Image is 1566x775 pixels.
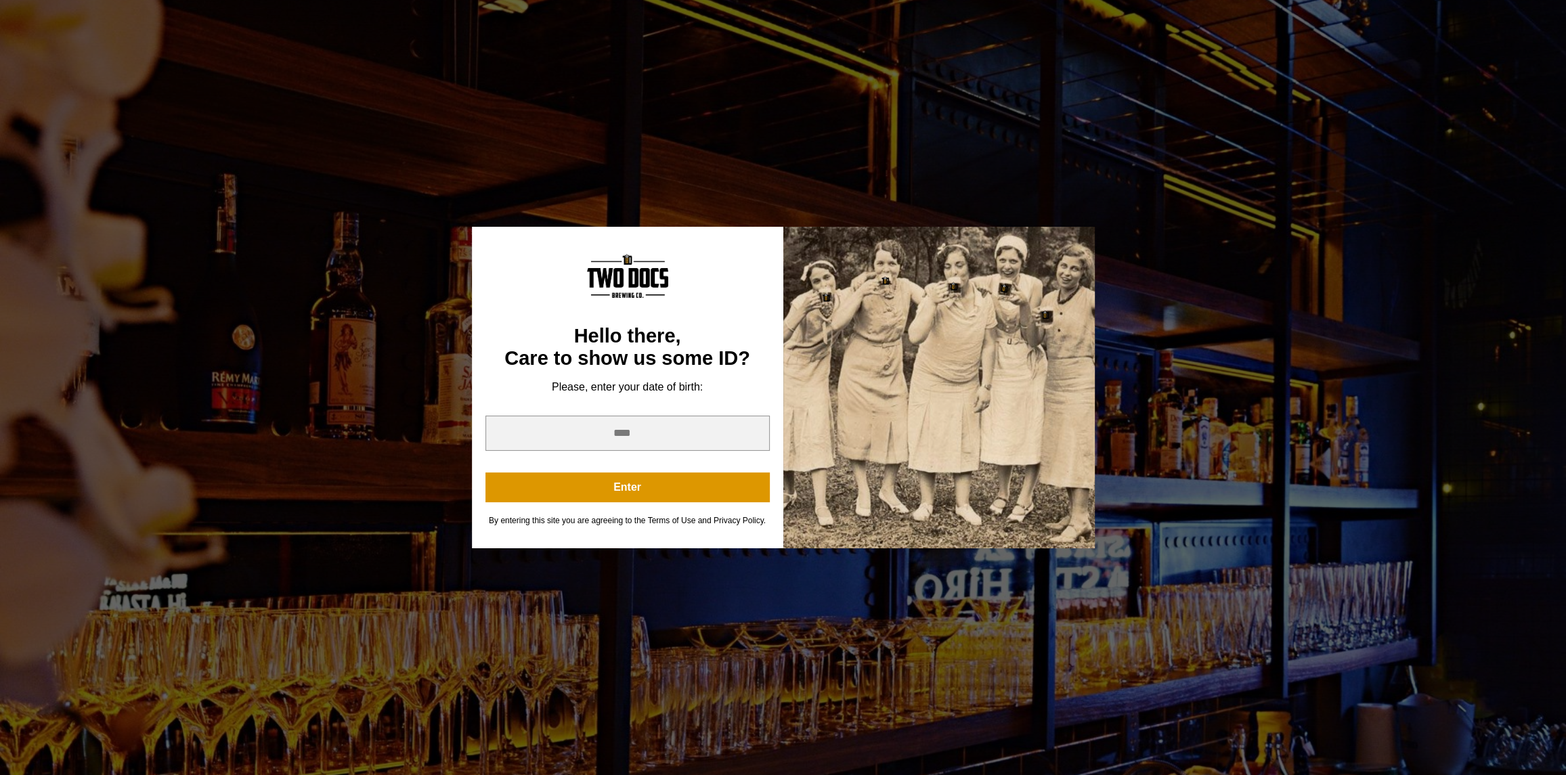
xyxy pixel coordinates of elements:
[587,254,668,298] img: Content Logo
[485,325,770,370] div: Hello there, Care to show us some ID?
[485,472,770,502] button: Enter
[485,516,770,526] div: By entering this site you are agreeing to the Terms of Use and Privacy Policy.
[485,380,770,394] div: Please, enter your date of birth:
[485,416,770,451] input: year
